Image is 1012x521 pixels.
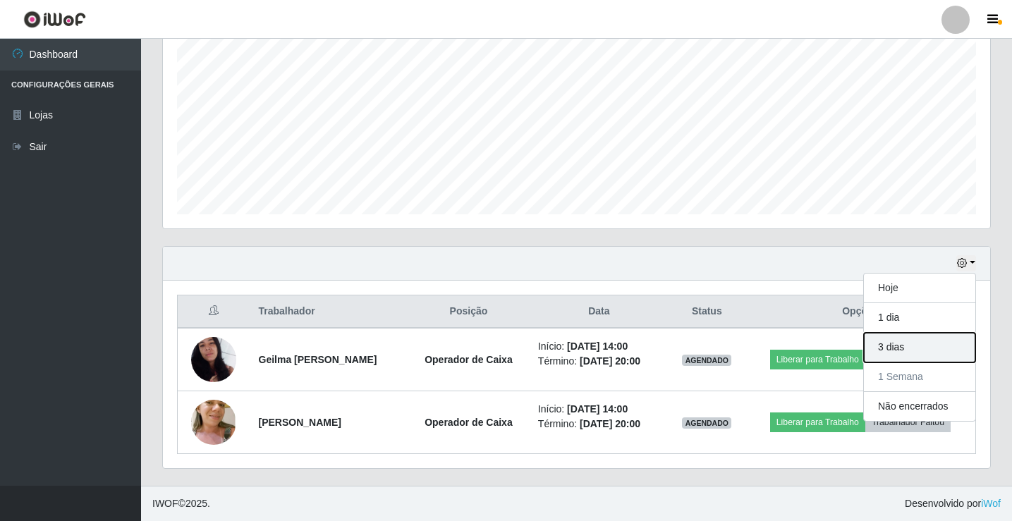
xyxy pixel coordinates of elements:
[682,355,731,366] span: AGENDADO
[864,333,975,362] button: 3 dias
[152,498,178,509] span: IWOF
[682,417,731,429] span: AGENDADO
[191,319,236,400] img: 1699231984036.jpeg
[864,274,975,303] button: Hoje
[580,418,640,429] time: [DATE] 20:00
[530,295,669,329] th: Data
[538,402,660,417] li: Início:
[538,417,660,431] li: Término:
[425,417,513,428] strong: Operador de Caixa
[538,339,660,354] li: Início:
[864,303,975,333] button: 1 dia
[191,380,236,465] img: 1752702642595.jpeg
[770,350,865,369] button: Liberar para Trabalho
[425,354,513,365] strong: Operador de Caixa
[864,362,975,392] button: 1 Semana
[981,498,1001,509] a: iWof
[259,354,377,365] strong: Geilma [PERSON_NAME]
[23,11,86,28] img: CoreUI Logo
[408,295,530,329] th: Posição
[864,392,975,421] button: Não encerrados
[152,496,210,511] span: © 2025 .
[538,354,660,369] li: Término:
[770,412,865,432] button: Liberar para Trabalho
[669,295,745,329] th: Status
[745,295,976,329] th: Opções
[865,412,951,432] button: Trabalhador Faltou
[567,341,628,352] time: [DATE] 14:00
[905,496,1001,511] span: Desenvolvido por
[567,403,628,415] time: [DATE] 14:00
[259,417,341,428] strong: [PERSON_NAME]
[250,295,408,329] th: Trabalhador
[580,355,640,367] time: [DATE] 20:00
